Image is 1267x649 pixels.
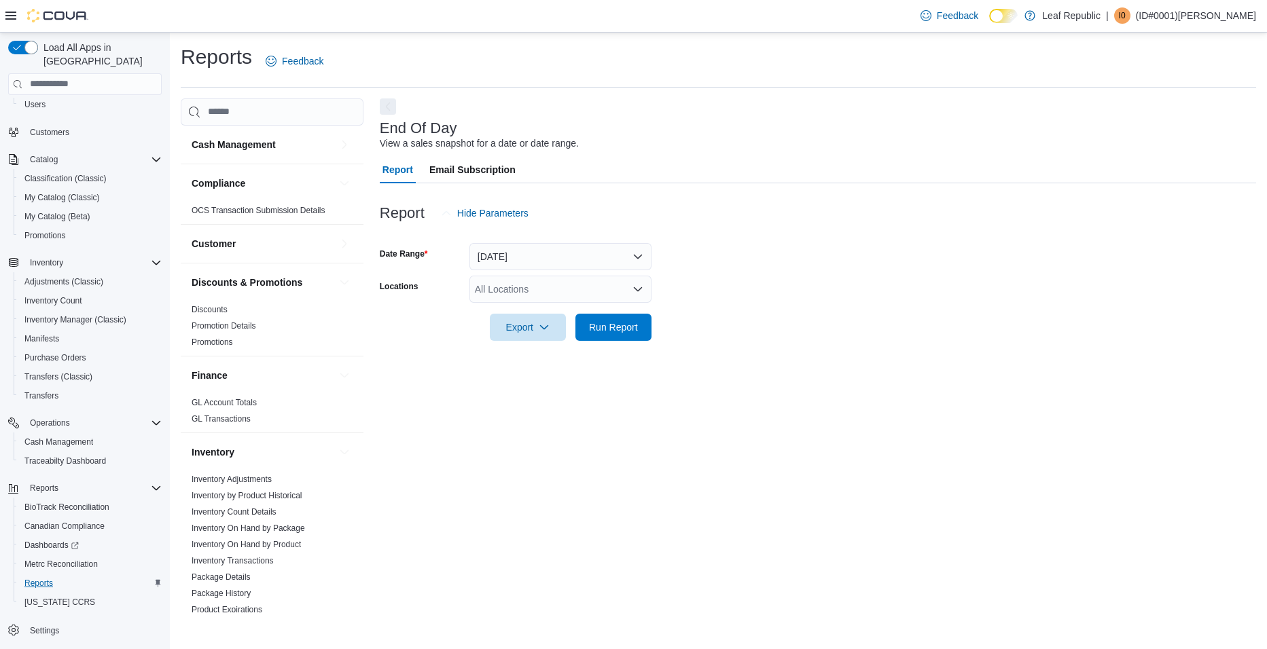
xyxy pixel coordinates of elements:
a: Inventory On Hand by Product [192,540,301,549]
a: Settings [24,623,65,639]
span: Catalog [24,151,162,168]
button: Finance [192,369,334,382]
span: Reports [19,575,162,591]
h3: Finance [192,369,228,382]
button: Transfers (Classic) [14,367,167,386]
span: Purchase Orders [24,352,86,363]
a: Canadian Compliance [19,518,110,534]
button: Traceabilty Dashboard [14,451,167,470]
span: Purchase Orders [19,350,162,366]
span: Inventory Manager (Classic) [19,312,162,328]
span: My Catalog (Beta) [19,208,162,225]
button: Operations [24,415,75,431]
a: Inventory Adjustments [192,475,272,484]
div: Discounts & Promotions [181,301,363,356]
button: [US_STATE] CCRS [14,593,167,612]
input: Dark Mode [989,9,1018,23]
span: Cash Management [24,437,93,447]
span: Inventory by Product Historical [192,490,302,501]
button: Finance [336,367,353,384]
h3: Report [380,205,425,221]
a: Traceabilty Dashboard [19,453,111,469]
a: Dashboards [14,536,167,555]
button: Customers [3,122,167,142]
a: GL Account Totals [192,398,257,407]
button: Next [380,98,396,115]
span: Washington CCRS [19,594,162,610]
button: Hide Parameters [435,200,534,227]
span: Inventory On Hand by Product [192,539,301,550]
span: Transfers (Classic) [19,369,162,385]
button: Operations [3,413,167,432]
button: My Catalog (Classic) [14,188,167,207]
a: Reports [19,575,58,591]
span: Feedback [937,9,978,22]
span: Metrc Reconciliation [24,559,98,570]
span: Promotions [24,230,66,241]
span: Inventory [30,257,63,268]
span: GL Account Totals [192,397,257,408]
button: Compliance [192,177,334,190]
button: Cash Management [14,432,167,451]
span: My Catalog (Beta) [24,211,90,222]
span: Export [498,314,558,341]
span: BioTrack Reconciliation [24,502,109,513]
span: Report [382,156,413,183]
span: Inventory Transactions [192,555,274,566]
h1: Reports [181,43,252,71]
h3: Cash Management [192,138,276,151]
span: Inventory Count Details [192,506,276,517]
span: Transfers [24,390,58,401]
a: Adjustments (Classic) [19,274,109,290]
span: Transfers [19,388,162,404]
span: Manifests [19,331,162,347]
span: Inventory Adjustments [192,474,272,485]
span: My Catalog (Classic) [24,192,100,203]
a: Feedback [915,2,984,29]
button: BioTrack Reconciliation [14,498,167,517]
a: Classification (Classic) [19,170,112,187]
button: Adjustments (Classic) [14,272,167,291]
a: Inventory Manager (Classic) [19,312,132,328]
label: Date Range [380,248,428,259]
div: View a sales snapshot for a date or date range. [380,136,579,151]
span: Cash Management [19,434,162,450]
h3: End Of Day [380,120,457,136]
button: Canadian Compliance [14,517,167,536]
button: Transfers [14,386,167,405]
span: OCS Transaction Submission Details [192,205,325,216]
h3: Discounts & Promotions [192,276,302,289]
span: GL Transactions [192,413,251,424]
span: Metrc Reconciliation [19,556,162,572]
button: Inventory Manager (Classic) [14,310,167,329]
span: Catalog [30,154,58,165]
span: Customers [24,124,162,141]
button: Purchase Orders [14,348,167,367]
a: Transfers [19,388,64,404]
span: My Catalog (Classic) [19,189,162,206]
span: Traceabilty Dashboard [19,453,162,469]
span: Settings [30,625,59,636]
h3: Customer [192,237,236,251]
a: Transfers (Classic) [19,369,98,385]
a: BioTrack Reconciliation [19,499,115,515]
span: Reports [24,578,53,589]
span: BioTrack Reconciliation [19,499,162,515]
button: Cash Management [336,136,353,153]
button: My Catalog (Beta) [14,207,167,226]
a: Manifests [19,331,65,347]
a: Promotions [19,227,71,244]
label: Locations [380,281,418,292]
button: Customer [336,236,353,252]
button: Inventory [24,255,69,271]
a: Dashboards [19,537,84,553]
button: Catalog [24,151,63,168]
a: Feedback [260,48,329,75]
button: Promotions [14,226,167,245]
button: Cash Management [192,138,334,151]
span: Dashboards [24,540,79,551]
a: Metrc Reconciliation [19,556,103,572]
a: Inventory by Product Historical [192,491,302,500]
button: [DATE] [469,243,652,270]
span: Canadian Compliance [24,521,105,532]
